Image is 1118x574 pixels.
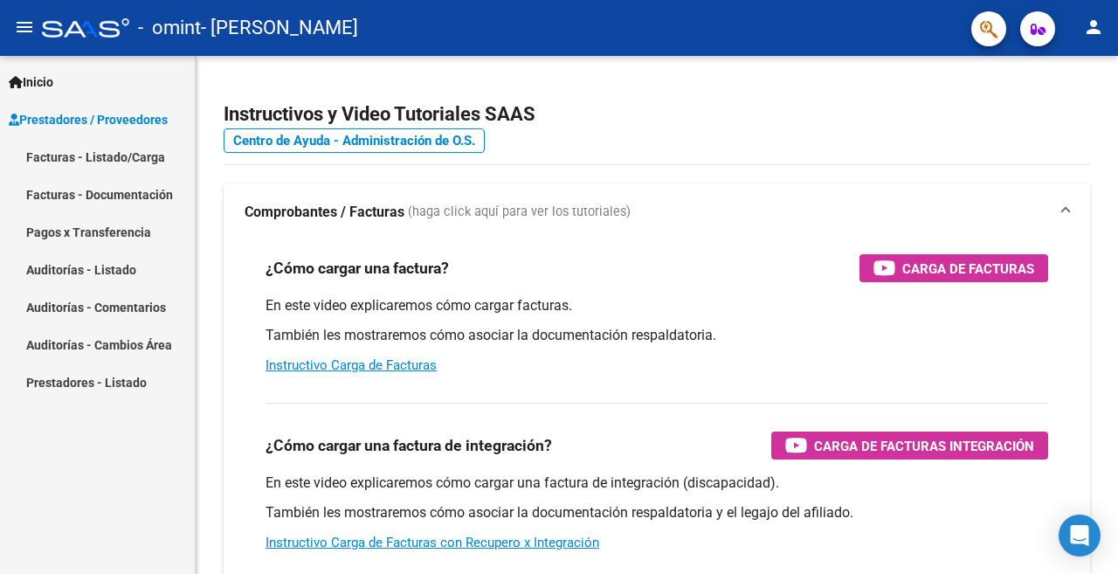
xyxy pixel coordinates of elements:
a: Centro de Ayuda - Administración de O.S. [224,128,485,153]
div: Open Intercom Messenger [1059,515,1101,557]
span: Carga de Facturas Integración [814,435,1034,457]
button: Carga de Facturas Integración [771,432,1048,460]
p: También les mostraremos cómo asociar la documentación respaldatoria. [266,326,1048,345]
span: (haga click aquí para ver los tutoriales) [408,203,631,222]
p: También les mostraremos cómo asociar la documentación respaldatoria y el legajo del afiliado. [266,503,1048,522]
a: Instructivo Carga de Facturas [266,357,437,373]
mat-expansion-panel-header: Comprobantes / Facturas (haga click aquí para ver los tutoriales) [224,184,1090,240]
button: Carga de Facturas [859,254,1048,282]
mat-icon: menu [14,17,35,38]
span: - omint [138,9,201,47]
h2: Instructivos y Video Tutoriales SAAS [224,98,1090,131]
strong: Comprobantes / Facturas [245,203,404,222]
a: Instructivo Carga de Facturas con Recupero x Integración [266,535,599,550]
p: En este video explicaremos cómo cargar facturas. [266,296,1048,315]
h3: ¿Cómo cargar una factura de integración? [266,433,552,458]
p: En este video explicaremos cómo cargar una factura de integración (discapacidad). [266,474,1048,493]
span: Inicio [9,73,53,92]
span: Prestadores / Proveedores [9,110,168,129]
h3: ¿Cómo cargar una factura? [266,256,449,280]
span: - [PERSON_NAME] [201,9,358,47]
mat-icon: person [1083,17,1104,38]
span: Carga de Facturas [902,258,1034,280]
